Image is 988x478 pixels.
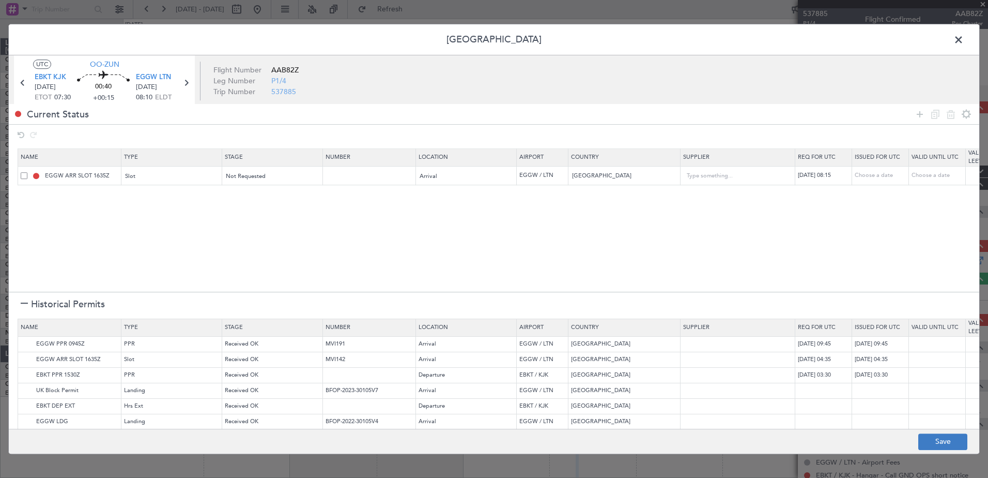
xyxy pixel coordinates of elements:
div: [DATE] 08:15 [798,172,852,181]
th: Valid Until Utc [909,319,966,337]
div: Choose a date [855,172,908,181]
span: Valid Until Utc [912,153,959,161]
span: Issued For Utc [855,153,900,161]
header: [GEOGRAPHIC_DATA] [9,24,979,55]
th: Req For Utc [795,319,852,337]
td: [DATE] 04:35 [852,352,909,368]
td: [DATE] 09:45 [852,337,909,352]
td: [DATE] 04:35 [795,352,852,368]
button: Save [918,434,967,450]
div: Choose a date [912,172,965,181]
td: [DATE] 03:30 [852,368,909,383]
span: Req For Utc [798,153,836,161]
td: [DATE] 09:45 [795,337,852,352]
td: [DATE] 03:30 [795,368,852,383]
th: Issued For Utc [852,319,909,337]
